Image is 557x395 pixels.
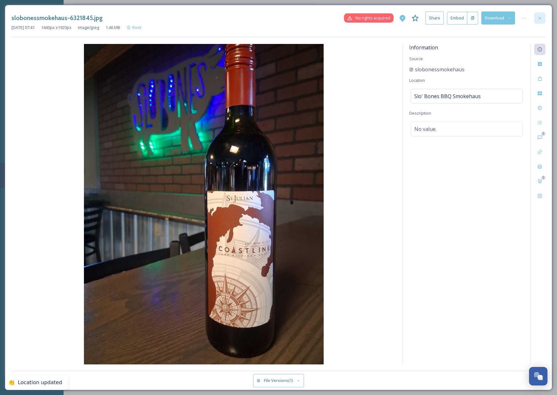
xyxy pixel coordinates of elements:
img: slobonessmokehaus-6321845.jpg [11,44,396,364]
span: No value. [414,125,437,133]
span: No rights acquired [355,15,390,21]
div: Location updated [18,379,62,386]
button: Open Chat [529,367,547,385]
button: Embed [447,12,467,25]
span: [DATE] 07:41 [11,25,35,31]
span: 1440 px x 1920 px [41,25,72,31]
span: image/jpeg [78,25,99,31]
span: Root [132,25,141,30]
div: 👏 [8,379,15,386]
div: 0 [541,132,546,136]
a: slobonessmokehaus [409,66,464,73]
h3: slobonessmokehaus-6321845.jpg [11,13,103,23]
button: File Versions(1) [253,374,304,387]
span: Location [409,77,425,83]
button: Download [481,11,515,25]
span: Source [409,56,423,61]
span: Description [409,110,431,116]
button: Share [425,11,444,25]
div: 0 [541,176,546,180]
span: Information [409,44,438,51]
span: slobonessmokehaus [415,66,464,73]
span: Slo' Bones BBQ Smokehaus [414,92,481,100]
span: 1.46 MB [106,25,120,31]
